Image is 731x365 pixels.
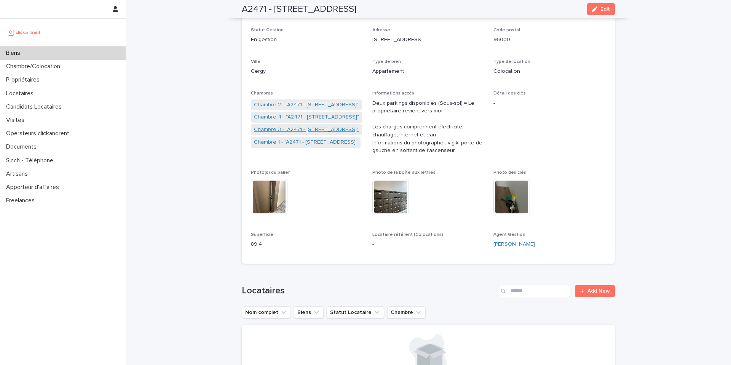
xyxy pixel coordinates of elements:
span: Détail des clés [493,91,526,96]
span: Superficie [251,232,273,237]
a: [PERSON_NAME] [493,240,535,248]
span: Ville [251,59,260,64]
span: Agent Gestion [493,232,525,237]
span: Edit [600,6,610,12]
button: Biens [294,306,324,319]
input: Search [498,285,570,297]
span: Adresse [372,28,390,32]
img: UCB0brd3T0yccxBKYDjQ [6,25,43,40]
span: Chambres [251,91,273,96]
a: Chambre 1 - "A2471 - [STREET_ADDRESS]" [254,138,358,146]
span: Type de location [493,59,530,64]
button: Statut Locataire [327,306,384,319]
span: Add New [587,288,610,294]
span: Photo de la boîte aux lettres [372,170,436,175]
a: Add New [575,285,615,297]
p: Artisans [3,170,34,178]
p: Locataires [3,90,40,97]
p: Visites [3,117,30,124]
p: Colocation [493,67,606,75]
p: Apporteur d'affaires [3,184,65,191]
p: Biens [3,50,26,57]
p: Deux parkings disponibles (Sous-sol) = Le propriétaire revient vers moi. Les charges comprennent ... [372,99,485,155]
p: Operateurs clickandrent [3,130,75,137]
span: Statut Gestion [251,28,284,32]
button: Nom complet [242,306,291,319]
span: Informations accès [372,91,414,96]
p: Candidats Locataires [3,103,68,110]
a: Chambre 4 - "A2471 - [STREET_ADDRESS]" [254,113,359,121]
h1: Locataires [242,285,495,296]
button: Chambre [387,306,426,319]
p: Appartement [372,67,485,75]
p: Propriétaires [3,76,46,83]
p: En gestion [251,36,363,44]
p: - [493,99,606,107]
a: Chambre 2 - "A2471 - [STREET_ADDRESS]" [254,101,359,109]
p: Freelances [3,197,41,204]
p: Documents [3,143,43,150]
a: Chambre 3 - "A2471 - [STREET_ADDRESS]" [254,126,359,134]
p: Chambre/Colocation [3,63,66,70]
span: Locataire référent (Colocations) [372,232,443,237]
span: Photo des clés [493,170,526,175]
p: [STREET_ADDRESS] [372,36,485,44]
p: Sinch - Téléphone [3,157,59,164]
p: 95000 [493,36,606,44]
p: 89.4 [251,240,363,248]
p: Cergy [251,67,363,75]
span: Code postal [493,28,520,32]
h2: A2471 - [STREET_ADDRESS] [242,4,356,15]
span: Photo(s) du palier [251,170,290,175]
button: Edit [587,3,615,15]
span: Type de bien [372,59,401,64]
p: - [372,240,485,248]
